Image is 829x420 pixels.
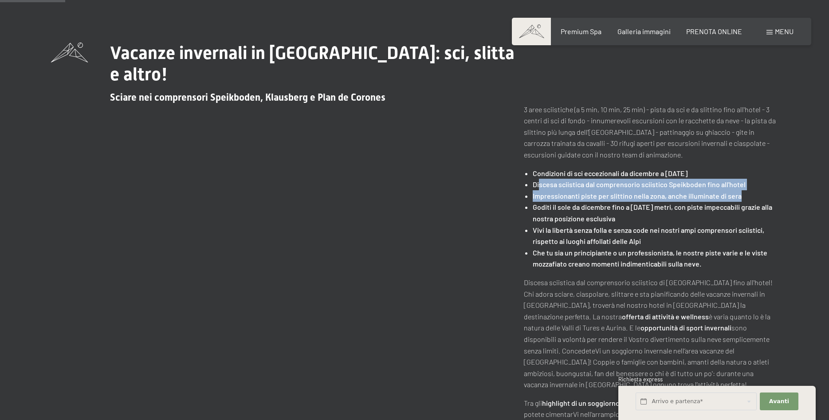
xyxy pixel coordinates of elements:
p: Discesa sciistica dal comprensorio sciistico di [GEOGRAPHIC_DATA] fino all'hotel! Chi adora sciar... [524,277,778,390]
strong: offerta di attività e wellness [622,312,709,321]
strong: highlight di un soggiorno invernale in [GEOGRAPHIC_DATA] [542,399,725,407]
strong: Condizioni di sci eccezionali da dicembre a [DATE] [533,169,688,177]
strong: Impressionanti piste per slittino nella zona, anche illuminate di sera [533,192,742,200]
span: Avanti [769,397,789,405]
a: PRENOTA ONLINE [686,27,742,35]
strong: Discesa sciistica dal comprensorio sciistico Speikboden fino all'hotel [533,180,746,188]
strong: Che tu sia un principiante o un professionista, le nostre piste varie e le viste mozzafiato crean... [533,248,767,268]
button: Avanti [760,393,798,411]
a: Galleria immagini [617,27,671,35]
strong: opportunità di sport invernali [640,323,731,332]
strong: Vivi la libertà senza folla e senza code nei nostri ampi comprensori sciistici, rispetto ai luogh... [533,226,764,246]
span: Vacanze invernali in [GEOGRAPHIC_DATA]: sci, slitta e altro! [110,43,515,85]
a: Premium Spa [561,27,601,35]
span: Richiesta express [618,376,663,383]
span: Sciare nei comprensori Speikboden, Klausberg e Plan de Corones [110,92,385,103]
strong: Goditi il sole da dicembre fino a [DATE] metri, con piste impeccabili grazie alla nostra posizion... [533,203,772,223]
span: Menu [775,27,794,35]
p: 3 aree sciistiche (a 5 min, 10 min, 25 min) - pista da sci e da slittino fino all'hotel - 3 centr... [524,104,778,161]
